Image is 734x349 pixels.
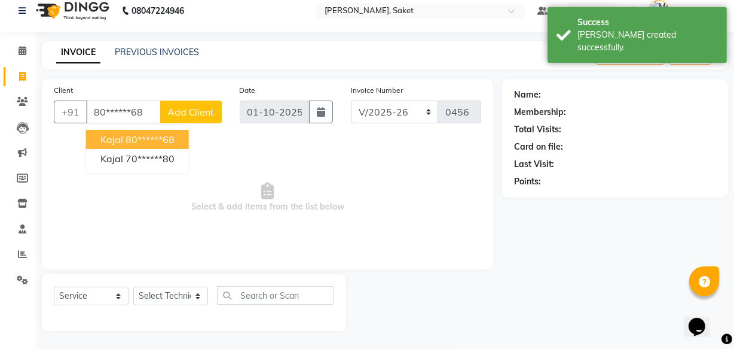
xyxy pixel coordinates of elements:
[514,141,563,153] div: Card on file:
[54,138,481,257] span: Select & add items from the list below
[217,286,334,305] input: Search or Scan
[577,16,718,29] div: Success
[100,133,123,145] span: kajal
[160,101,222,123] button: Add Client
[675,5,711,17] span: Manager
[684,301,722,337] iframe: chat widget
[577,29,718,54] div: Bill created successfully.
[54,101,87,123] button: +91
[56,42,100,63] a: INVOICE
[100,153,123,165] span: kajal
[514,123,561,136] div: Total Visits:
[167,106,215,118] span: Add Client
[514,175,541,188] div: Points:
[240,85,256,96] label: Date
[86,101,161,123] input: Search by Name/Mobile/Email/Code
[351,85,403,96] label: Invoice Number
[514,106,566,119] div: Membership:
[115,47,199,57] a: PREVIOUS INVOICES
[54,85,73,96] label: Client
[514,89,541,101] div: Name:
[514,158,554,171] div: Last Visit:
